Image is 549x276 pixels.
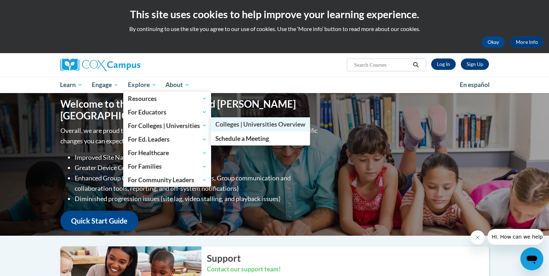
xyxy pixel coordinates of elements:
a: About [161,77,194,93]
h3: Contact our support team! [207,265,489,274]
iframe: Button to launch messaging window [520,247,543,270]
button: Okay [482,36,505,48]
div: Main menu [50,77,500,93]
span: For Families [128,162,207,171]
h1: Welcome to the new and improved [PERSON_NAME][GEOGRAPHIC_DATA] [60,98,319,122]
span: For Colleges | Universities [128,121,207,130]
a: En español [455,77,494,92]
a: Register [461,58,489,70]
a: Schedule a Meeting [211,132,310,145]
li: Enhanced Group Collaboration Tools (Action plans, Group communication and collaboration tools, re... [75,173,319,194]
span: Colleges | Universities Overview [215,121,305,128]
span: Resources [128,94,207,103]
span: For Educators [128,108,207,116]
li: Improved Site Navigation [75,152,319,163]
h2: Support [207,252,489,265]
a: For Healthcare [123,146,211,160]
a: Resources [123,92,211,105]
span: Hi. How can we help? [4,5,58,11]
p: Overall, we are proud to provide you with a more streamlined experience. Some of the specific cha... [60,126,319,146]
li: Diminished progression issues (site lag, video stalling, and playback issues) [75,194,319,204]
span: Learn [60,81,83,89]
a: Explore [123,77,161,93]
a: For Ed. Leaders [123,133,211,146]
a: More Info [510,36,544,48]
span: En español [460,81,490,88]
p: By continuing to use the site you agree to our use of cookies. Use the ‘More info’ button to read... [5,25,544,33]
span: Schedule a Meeting [215,135,269,142]
a: For Colleges | Universities [123,119,211,132]
span: For Healthcare [128,149,207,157]
span: About [165,81,190,89]
img: Cox Campus [60,58,140,71]
a: For Educators [123,105,211,119]
a: Learn [56,77,88,93]
h2: This site uses cookies to help improve your learning experience. [5,7,544,21]
iframe: Close message [470,230,485,245]
span: For Ed. Leaders [128,135,207,144]
a: Quick Start Guide [60,211,138,231]
span: For Community Leaders [128,176,207,184]
input: Search Courses [353,61,410,69]
iframe: Message from company [488,229,543,245]
span: Engage [92,81,119,89]
a: Log In [431,58,456,70]
a: Engage [87,77,123,93]
a: Cox Campus [60,58,196,71]
li: Greater Device Compatibility [75,163,319,173]
button: Search [410,61,421,69]
a: For Families [123,160,211,173]
a: For Community Leaders [123,173,211,187]
a: Colleges | Universities Overview [211,117,310,131]
span: Explore [128,81,156,89]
